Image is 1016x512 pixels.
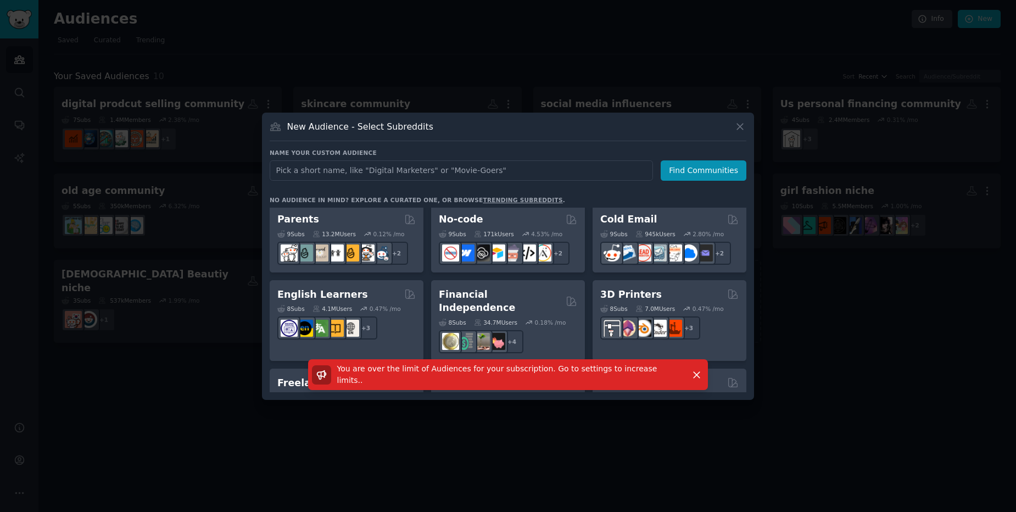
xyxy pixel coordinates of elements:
img: EnglishLearning [296,320,313,337]
div: + 2 [708,242,731,265]
h2: English Learners [277,288,368,302]
img: UKPersonalFinance [442,333,459,350]
div: + 3 [354,316,377,340]
h2: No-code [439,213,483,226]
img: Learn_English [342,320,359,337]
img: language_exchange [311,320,328,337]
img: ender3 [650,320,667,337]
div: 0.12 % /mo [373,230,405,238]
img: LearnEnglishOnReddit [327,320,344,337]
img: Emailmarketing [619,244,636,261]
img: Parents [373,244,390,261]
input: Pick a short name, like "Digital Marketers" or "Movie-Goers" [270,160,653,181]
div: 4.1M Users [312,305,353,313]
div: 7.0M Users [635,305,676,313]
div: 9 Sub s [439,230,466,238]
div: + 3 [677,316,700,340]
img: coldemail [650,244,667,261]
div: 0.47 % /mo [693,305,724,313]
img: 3Dprinting [604,320,621,337]
div: No audience in mind? Explore a curated one, or browse . [270,196,565,204]
button: Find Communities [661,160,746,181]
img: toddlers [327,244,344,261]
img: b2b_sales [665,244,682,261]
img: Adalo [534,244,551,261]
img: Airtable [488,244,505,261]
div: 0.18 % /mo [535,319,566,326]
div: 9 Sub s [277,230,305,238]
div: 13.2M Users [312,230,356,238]
img: FixMyPrint [665,320,682,337]
img: parentsofmultiples [358,244,375,261]
img: nocodelowcode [504,244,521,261]
div: 8 Sub s [600,305,628,313]
div: 945k Users [635,230,676,238]
img: beyondthebump [311,244,328,261]
h3: Name your custom audience [270,149,746,157]
img: SingleParents [296,244,313,261]
img: blender [634,320,651,337]
h2: Parents [277,213,319,226]
img: Fire [473,333,490,350]
h2: Financial Independence [439,288,562,315]
img: daddit [281,244,298,261]
h3: New Audience - Select Subreddits [287,121,433,132]
div: 34.7M Users [474,319,517,326]
div: + 2 [546,242,570,265]
a: trending subreddits [483,197,562,203]
div: 2.80 % /mo [693,230,724,238]
div: 171k Users [474,230,514,238]
h2: Cold Email [600,213,657,226]
div: 8 Sub s [277,305,305,313]
div: 9 Sub s [600,230,628,238]
img: webflow [457,244,474,261]
img: NoCodeSaaS [473,244,490,261]
img: NoCodeMovement [519,244,536,261]
div: + 2 [385,242,408,265]
img: nocode [442,244,459,261]
img: B2BSaaS [680,244,697,261]
div: + 4 [500,330,523,353]
img: sales [604,244,621,261]
img: languagelearning [281,320,298,337]
div: 4.53 % /mo [531,230,562,238]
img: fatFIRE [488,333,505,350]
img: NewParents [342,244,359,261]
img: LeadGeneration [634,244,651,261]
img: FinancialPlanning [457,333,474,350]
span: You are over the limit of Audiences for your subscription. Go to settings to increase limits. . [337,364,657,385]
div: 0.47 % /mo [370,305,401,313]
img: EmailOutreach [696,244,713,261]
img: 3Dmodeling [619,320,636,337]
h2: 3D Printers [600,288,662,302]
div: 8 Sub s [439,319,466,326]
